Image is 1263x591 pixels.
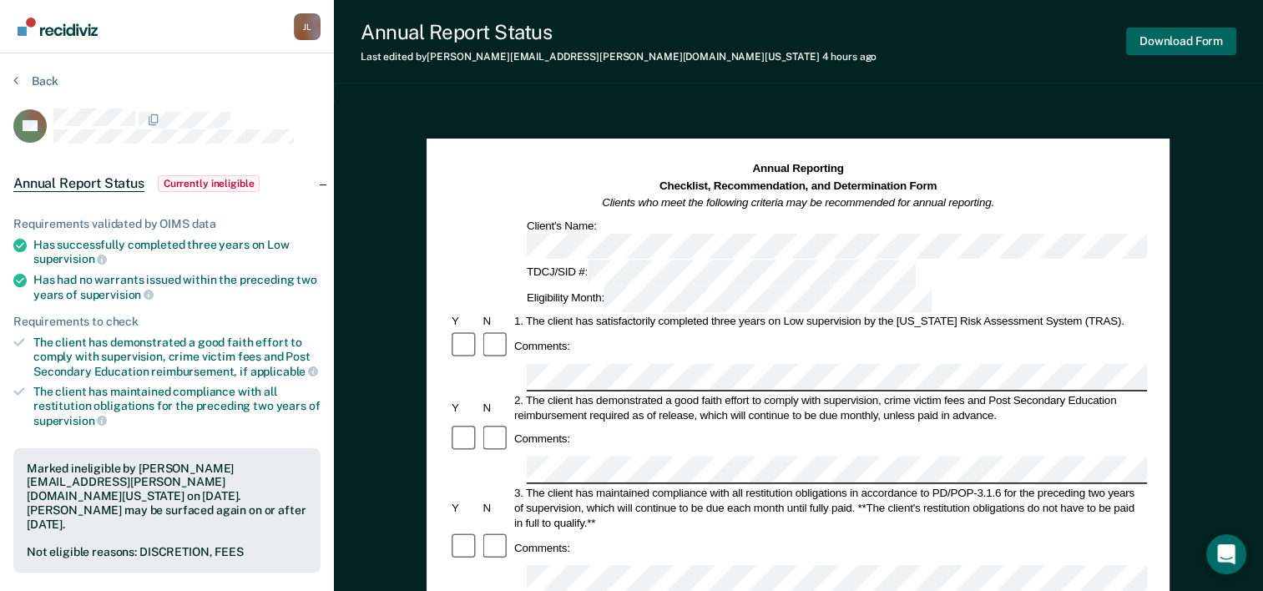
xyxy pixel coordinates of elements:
[512,339,573,354] div: Comments:
[481,400,512,415] div: N
[294,13,321,40] button: Profile dropdown button
[512,485,1147,530] div: 3. The client has maintained compliance with all restitution obligations in accordance to PD/POP-...
[27,545,307,559] div: Not eligible reasons: DISCRETION, FEES
[524,286,935,312] div: Eligibility Month:
[449,314,480,329] div: Y
[158,175,260,192] span: Currently ineligible
[33,252,107,265] span: supervision
[80,288,154,301] span: supervision
[659,179,937,192] strong: Checklist, Recommendation, and Determination Form
[13,217,321,231] div: Requirements validated by OIMS data
[33,414,107,427] span: supervision
[603,196,995,209] em: Clients who meet the following criteria may be recommended for annual reporting.
[33,273,321,301] div: Has had no warrants issued within the preceding two years of
[1206,534,1246,574] div: Open Intercom Messenger
[33,238,321,266] div: Has successfully completed three years on Low
[250,365,318,378] span: applicable
[449,500,480,515] div: Y
[481,314,512,329] div: N
[33,385,321,427] div: The client has maintained compliance with all restitution obligations for the preceding two years of
[13,73,58,88] button: Back
[294,13,321,40] div: J L
[512,392,1147,422] div: 2. The client has demonstrated a good faith effort to comply with supervision, crime victim fees ...
[822,51,877,63] span: 4 hours ago
[512,314,1147,329] div: 1. The client has satisfactorily completed three years on Low supervision by the [US_STATE] Risk ...
[33,336,321,378] div: The client has demonstrated a good faith effort to comply with supervision, crime victim fees and...
[512,432,573,447] div: Comments:
[512,540,573,555] div: Comments:
[27,462,307,532] div: Marked ineligible by [PERSON_NAME][EMAIL_ADDRESS][PERSON_NAME][DOMAIN_NAME][US_STATE] on [DATE]. ...
[361,20,877,44] div: Annual Report Status
[449,400,480,415] div: Y
[18,18,98,36] img: Recidiviz
[361,51,877,63] div: Last edited by [PERSON_NAME][EMAIL_ADDRESS][PERSON_NAME][DOMAIN_NAME][US_STATE]
[524,260,918,286] div: TDCJ/SID #:
[481,500,512,515] div: N
[13,315,321,329] div: Requirements to check
[1126,28,1236,55] button: Download Form
[753,163,844,175] strong: Annual Reporting
[13,175,144,192] span: Annual Report Status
